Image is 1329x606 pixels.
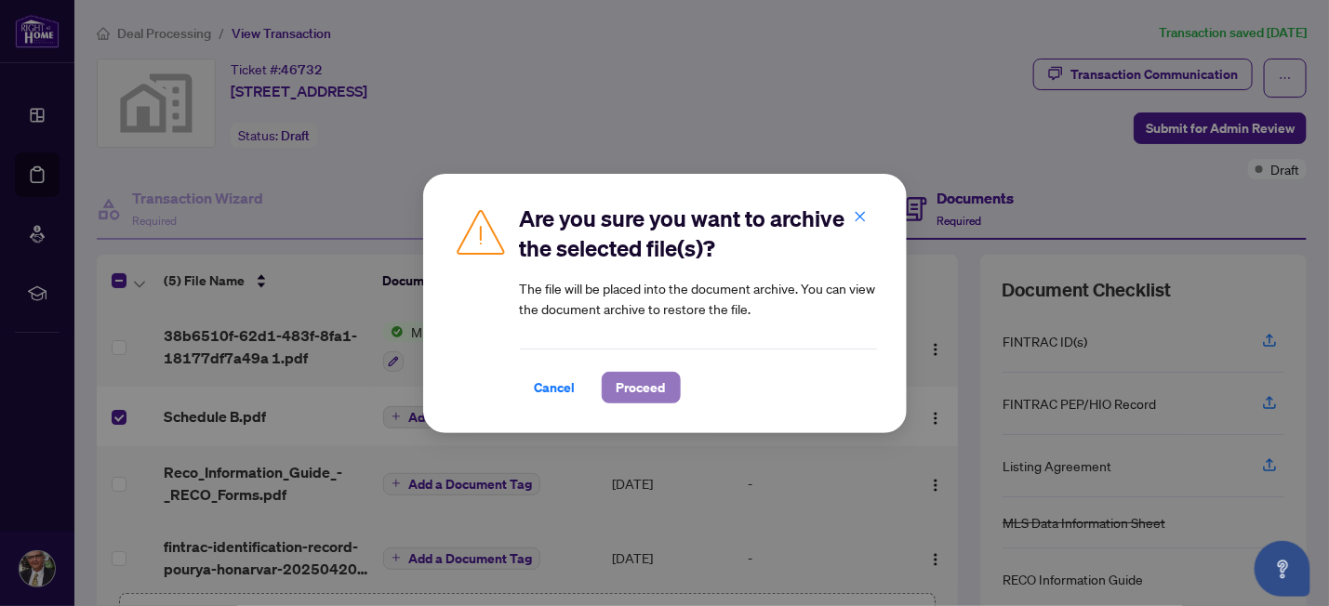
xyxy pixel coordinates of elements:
img: Caution Icon [453,204,509,259]
button: Open asap [1255,541,1310,597]
span: Proceed [617,373,666,402]
article: The file will be placed into the document archive. You can view the document archive to restore t... [520,278,877,319]
h2: Are you sure you want to archive the selected file(s)? [520,204,877,263]
span: Cancel [535,373,576,402]
span: close [854,210,867,223]
button: Cancel [520,372,591,403]
button: Proceed [602,372,681,403]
